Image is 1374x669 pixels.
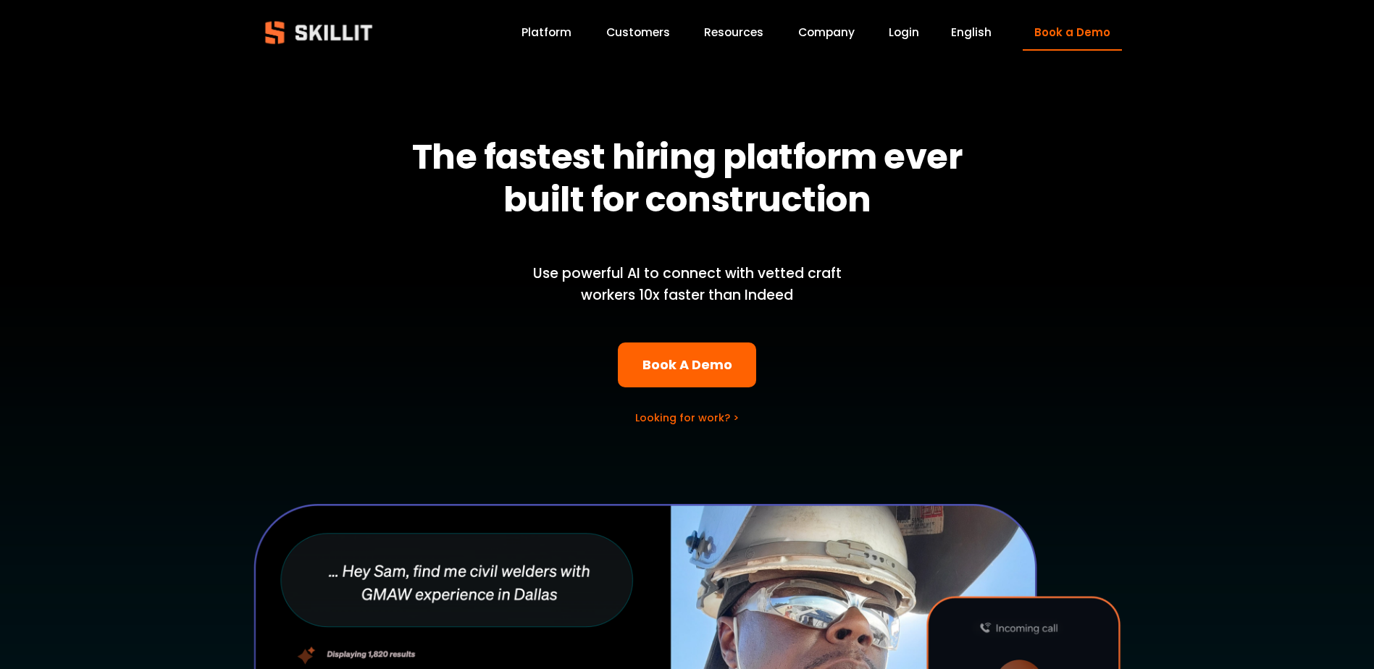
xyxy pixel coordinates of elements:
[704,24,763,41] span: Resources
[704,23,763,43] a: folder dropdown
[412,132,969,224] strong: The fastest hiring platform ever built for construction
[951,24,992,41] span: English
[253,11,385,54] img: Skillit
[508,263,866,307] p: Use powerful AI to connect with vetted craft workers 10x faster than Indeed
[1023,15,1121,51] a: Book a Demo
[618,342,756,388] a: Book A Demo
[798,23,855,43] a: Company
[521,23,571,43] a: Platform
[606,23,670,43] a: Customers
[889,23,919,43] a: Login
[951,23,992,43] div: language picker
[635,411,739,425] a: Looking for work? >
